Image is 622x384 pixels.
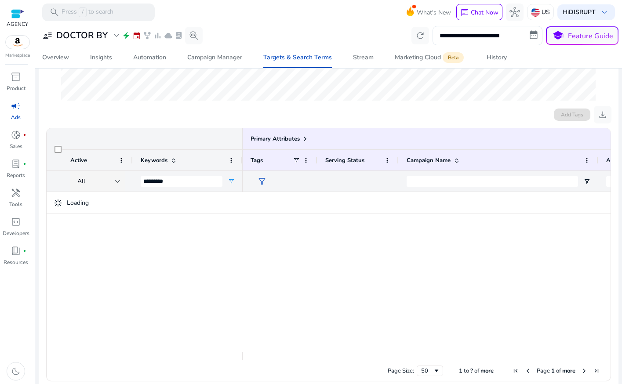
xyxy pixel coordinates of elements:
[509,7,520,18] span: hub
[228,178,235,185] button: Open Filter Menu
[552,29,564,42] span: school
[568,31,613,41] p: Feature Guide
[524,367,531,374] div: Previous Page
[542,4,550,20] p: US
[11,159,21,169] span: lab_profile
[6,36,29,49] img: amazon.svg
[79,7,87,17] span: /
[471,8,498,17] p: Chat Now
[421,367,433,375] div: 50
[11,188,21,198] span: handyman
[487,54,507,61] div: History
[175,31,183,40] span: lab_profile
[569,8,596,16] b: DISRUPT
[133,54,166,61] div: Automation
[70,156,87,164] span: Active
[257,176,267,187] span: filter_alt
[546,26,618,45] button: schoolFeature Guide
[597,109,608,120] span: download
[417,366,443,376] div: Page Size
[11,72,21,82] span: inventory_2
[531,8,540,17] img: us.svg
[583,178,590,185] button: Open Filter Menu
[5,52,30,59] p: Marketplace
[9,200,22,208] p: Tools
[460,8,469,17] span: chat
[122,31,131,40] span: electric_bolt
[42,54,69,61] div: Overview
[407,156,451,164] span: Campaign Name
[11,130,21,140] span: donut_small
[388,367,414,375] div: Page Size:
[395,54,466,61] div: Marketing Cloud
[456,4,502,21] button: chatChat Now
[187,54,242,61] div: Campaign Manager
[7,20,28,28] p: AGENCY
[251,135,300,143] span: Primary Attributes
[474,367,479,375] span: of
[42,30,53,41] span: user_attributes
[11,113,21,121] p: Ads
[164,31,173,40] span: cloud
[153,31,162,40] span: bar_chart
[581,367,588,374] div: Next Page
[480,367,494,375] span: more
[417,5,451,20] span: What's New
[459,367,462,375] span: 1
[506,4,524,21] button: hub
[415,30,426,41] span: refresh
[563,9,596,15] p: Hi
[411,27,429,44] button: refresh
[512,367,519,374] div: First Page
[7,84,25,92] p: Product
[562,367,575,375] span: more
[7,171,25,179] p: Reports
[11,246,21,256] span: book_4
[443,52,464,63] span: Beta
[551,367,555,375] span: 1
[189,30,199,41] span: search_insights
[594,106,611,123] button: download
[11,101,21,111] span: campaign
[263,54,332,61] div: Targets & Search Terms
[23,162,26,166] span: fiber_manual_record
[62,7,113,17] p: Press to search
[251,156,263,164] span: Tags
[185,27,203,44] button: search_insights
[10,142,22,150] p: Sales
[23,133,26,137] span: fiber_manual_record
[407,176,578,187] input: Campaign Name Filter Input
[599,7,610,18] span: keyboard_arrow_down
[325,156,364,164] span: Serving Status
[67,199,89,207] span: Loading
[143,31,152,40] span: family_history
[593,367,600,374] div: Last Page
[23,249,26,253] span: fiber_manual_record
[537,367,550,375] span: Page
[4,258,28,266] p: Resources
[353,54,374,61] div: Stream
[11,366,21,377] span: dark_mode
[56,30,108,41] h3: DOCTOR BY
[49,7,60,18] span: search
[11,217,21,227] span: code_blocks
[90,54,112,61] div: Insights
[470,367,473,375] span: ?
[3,229,29,237] p: Developers
[464,367,469,375] span: to
[111,30,122,41] span: expand_more
[556,367,561,375] span: of
[141,176,222,187] input: Keywords Filter Input
[141,156,167,164] span: Keywords
[132,31,141,40] span: event
[77,177,85,185] span: All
